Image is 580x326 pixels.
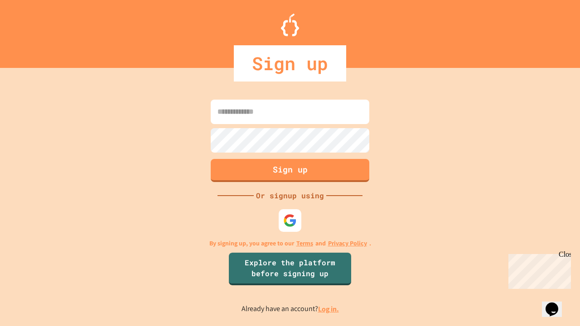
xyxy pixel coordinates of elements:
[209,239,371,248] p: By signing up, you agree to our and .
[281,14,299,36] img: Logo.svg
[234,45,346,81] div: Sign up
[318,304,339,314] a: Log in.
[328,239,367,248] a: Privacy Policy
[296,239,313,248] a: Terms
[254,190,326,201] div: Or signup using
[211,159,369,182] button: Sign up
[4,4,63,58] div: Chat with us now!Close
[505,250,571,289] iframe: chat widget
[283,214,297,227] img: google-icon.svg
[242,303,339,315] p: Already have an account?
[229,253,351,285] a: Explore the platform before signing up
[542,290,571,317] iframe: chat widget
